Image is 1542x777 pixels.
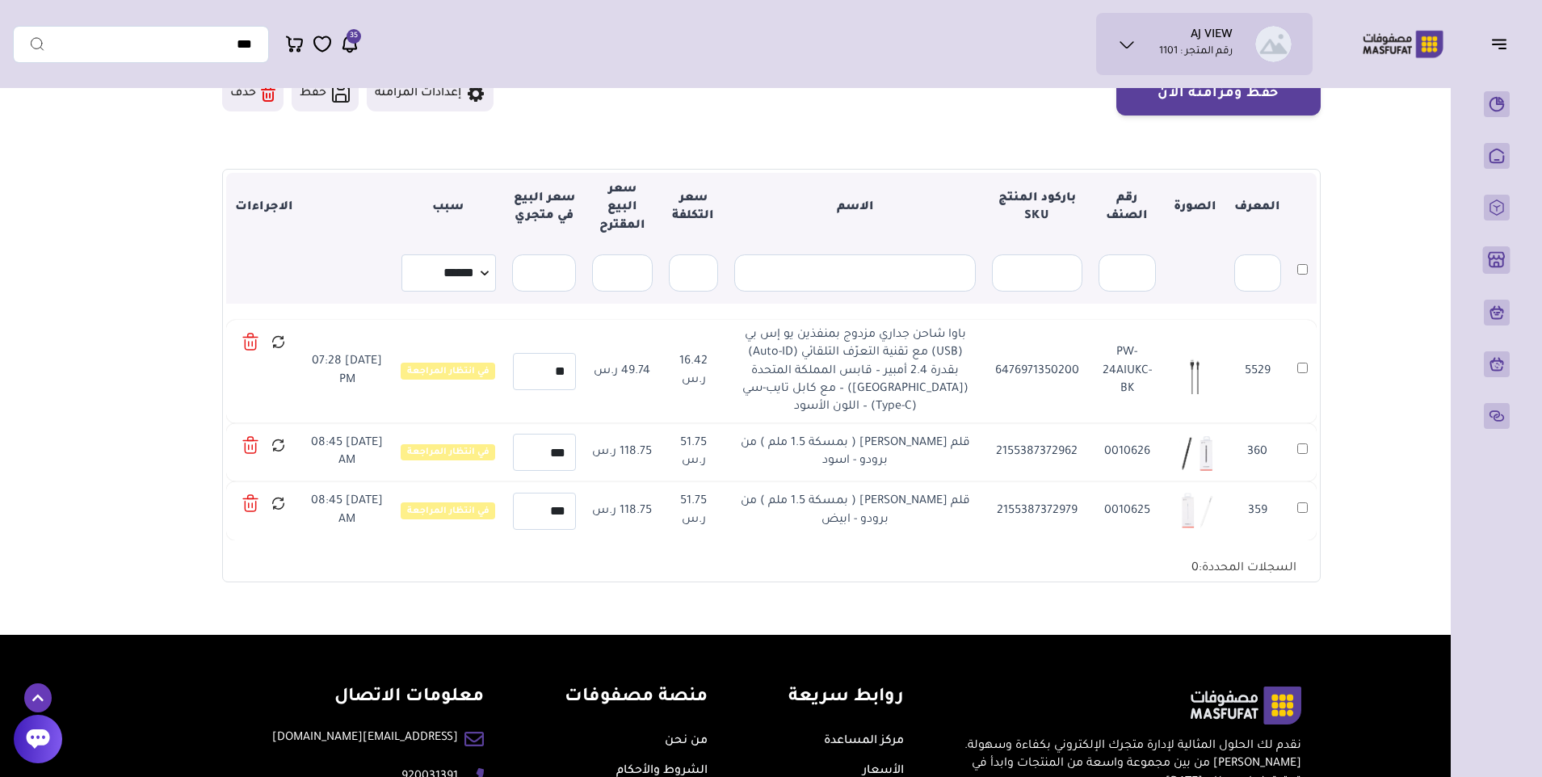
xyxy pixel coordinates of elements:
[984,481,1090,540] td: 2155387372979
[1171,550,1317,577] div: السجلات المحددة:
[1090,423,1165,482] td: 0010626
[340,34,359,54] a: 35
[1159,44,1233,61] p: رقم المتجر : 1101
[222,76,284,111] button: حذف
[401,502,496,519] span: في انتظار المراجعة
[661,481,727,540] td: 51.75 ر.س
[1172,430,1218,476] img: 202310101425-svMKrPWQP0FBMKDRJsczYiQZLqcPOHaKzfI0k9xJ.jpg
[292,76,359,111] button: حفظ
[235,201,293,214] strong: الاجراءات
[401,363,496,379] span: في انتظار المراجعة
[302,423,391,482] td: [DATE] 08:45 AM
[584,481,660,540] td: 118.75 ر.س
[514,192,575,223] strong: سعر البيع في متجري
[726,481,984,540] td: قلم [PERSON_NAME] ( بمسكة 1.5 ملم ) من برودو - ابيض
[998,192,1076,223] strong: باركود المنتج SKU
[665,735,708,748] a: من نحن
[837,201,874,214] strong: الاسم
[1090,481,1165,540] td: 0010625
[1116,72,1321,115] button: حفظ ومزامنة الآن
[984,423,1090,482] td: 2155387372962
[1106,192,1148,223] strong: رقم الصنف
[302,320,391,423] td: [DATE] 07:28 PM
[984,320,1090,423] td: 6476971350200
[599,183,645,233] strong: سعر البيع المقترح
[584,423,660,482] td: 118.75 ر.س
[272,729,458,747] a: [EMAIL_ADDRESS][DOMAIN_NAME]
[788,687,904,710] h4: روابط سريعة
[1234,201,1280,214] strong: المعرف
[367,76,494,111] button: إعدادات المزامنة
[432,201,464,214] strong: سبب
[1172,349,1218,395] img: 20250714184706351972.png
[302,481,391,540] td: [DATE] 08:45 AM
[1226,423,1289,482] td: 360
[1351,28,1455,60] img: Logo
[661,320,727,423] td: 16.42 ر.س
[1226,481,1289,540] td: 359
[1090,320,1165,423] td: PW-24AIUKC-BK
[824,735,904,748] a: مركز المساعدة
[726,320,984,423] td: باوا شاحن جداري مزدوج بمنفذين يو إس بي (USB) مع تقنية التعرّف التلقائي (Auto-ID) بقدرة 2.4 أمبير ...
[672,192,714,223] strong: سعر التكلفة
[401,444,496,460] span: في انتظار المراجعة
[1255,26,1292,62] img: AJ VIEW
[272,687,484,710] h4: معلومات الاتصال
[1191,28,1233,44] h1: AJ VIEW
[350,29,358,44] span: 35
[1174,201,1216,214] strong: الصورة
[565,687,708,710] h4: منصة مصفوفات
[1172,488,1218,534] img: 202310101424-U0iH2hEeemCPKovDC7tDk672qAW9UbsJ47kdcWcq.jpg
[584,320,660,423] td: 49.74 ر.س
[1191,562,1199,575] span: 0
[726,423,984,482] td: قلم [PERSON_NAME] ( بمسكة 1.5 ملم ) من برودو - اسود
[1226,320,1289,423] td: 5529
[661,423,727,482] td: 51.75 ر.س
